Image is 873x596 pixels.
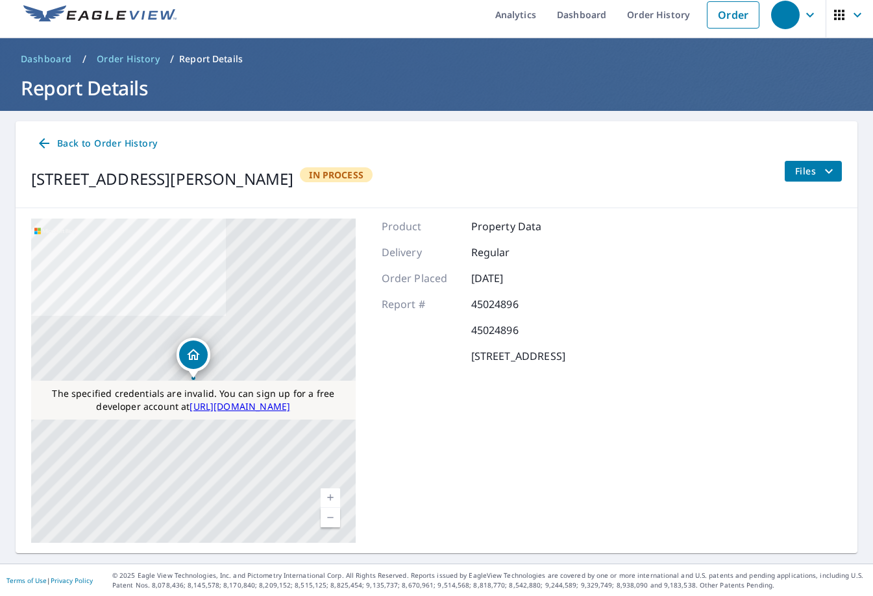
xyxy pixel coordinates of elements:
p: © 2025 Eagle View Technologies, Inc. and Pictometry International Corp. All Rights Reserved. Repo... [112,571,867,590]
p: [STREET_ADDRESS] [471,348,565,364]
div: Dropped pin, building 1, Residential property, 175 Picadilly Dr Kyle, TX 78640 [177,338,210,378]
span: Back to Order History [36,136,157,152]
a: Order History [92,49,165,69]
a: Order [707,1,759,29]
li: / [82,51,86,67]
p: Order Placed [382,270,460,286]
a: Current Level 17, Zoom In [321,488,340,508]
div: The specified credentials are invalid. You can sign up for a free developer account at [31,381,356,420]
p: Regular [471,244,549,260]
div: [STREET_ADDRESS][PERSON_NAME] [31,167,293,191]
p: Report Details [179,53,243,66]
p: Product [382,219,460,234]
p: Property Data [471,219,549,234]
nav: breadcrumb [16,49,857,69]
a: Terms of Use [6,576,47,585]
a: [URL][DOMAIN_NAME] [190,400,290,412]
img: EV Logo [23,5,177,25]
span: Files [795,163,837,179]
p: 45024896 [471,296,549,312]
h1: Report Details [16,75,857,101]
p: 45024896 [471,322,549,338]
p: | [6,577,93,584]
div: The specified credentials are invalid. You can sign up for a free developer account at http://www... [31,381,356,420]
p: Report # [382,296,460,312]
a: Dashboard [16,49,77,69]
a: Current Level 17, Zoom Out [321,508,340,527]
span: Order History [97,53,160,66]
span: In Process [301,169,371,181]
span: Dashboard [21,53,72,66]
p: [DATE] [471,270,549,286]
a: Back to Order History [31,132,162,156]
a: Privacy Policy [51,576,93,585]
li: / [170,51,174,67]
p: Delivery [382,244,460,260]
button: filesDropdownBtn-45024896 [784,161,842,182]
